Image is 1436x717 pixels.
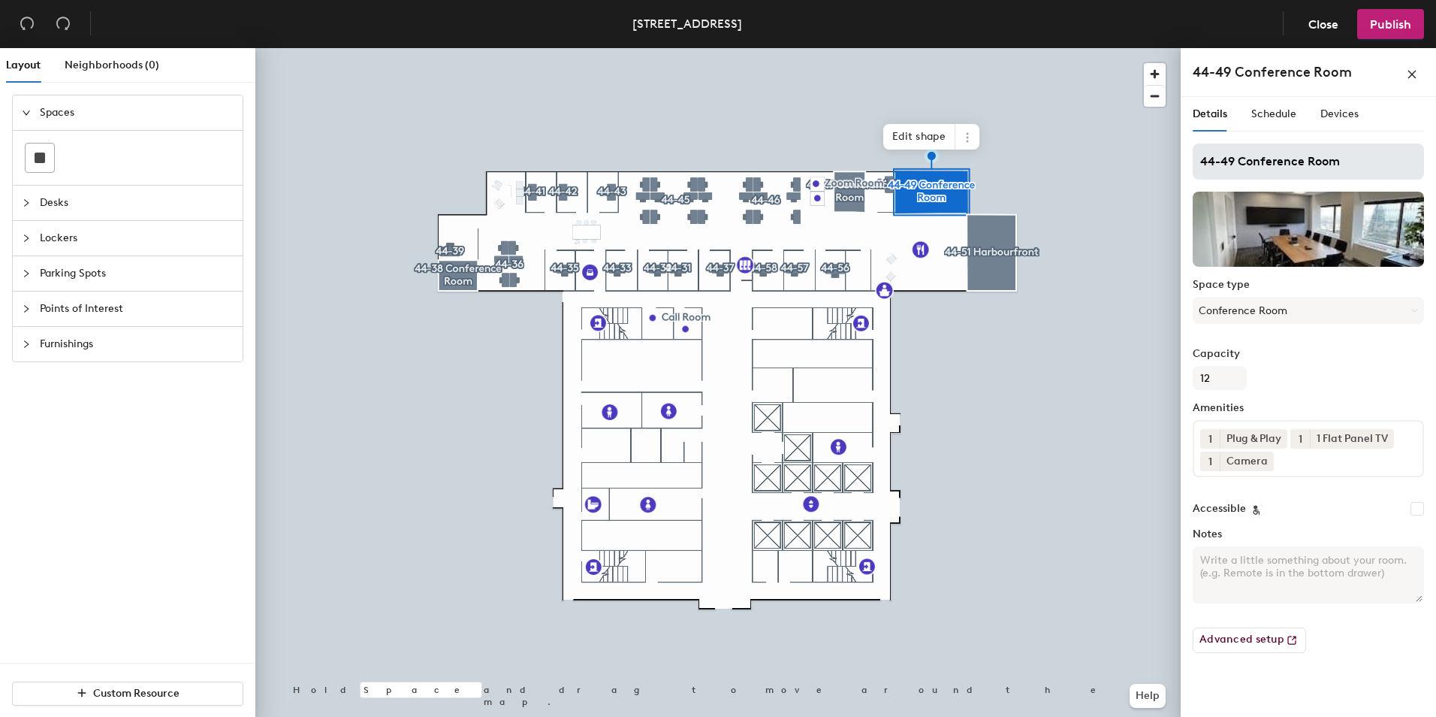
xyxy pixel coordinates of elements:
span: Points of Interest [40,292,234,326]
span: Custom Resource [93,687,179,700]
span: Layout [6,59,41,71]
span: Desks [40,186,234,220]
span: Devices [1320,107,1359,120]
span: Parking Spots [40,256,234,291]
h4: 44-49 Conference Room [1193,62,1352,82]
button: 1 [1200,452,1220,471]
button: 1 [1200,429,1220,449]
span: 1 [1208,454,1212,470]
span: Lockers [40,221,234,256]
button: Conference Room [1193,297,1424,324]
span: collapsed [22,304,31,313]
span: Furnishings [40,327,234,362]
div: [STREET_ADDRESS] [632,14,742,33]
span: Neighborhoods (0) [65,59,159,71]
button: Redo (⌘ + ⇧ + Z) [48,9,78,39]
button: Undo (⌘ + Z) [12,9,42,39]
span: Spaces [40,95,234,130]
button: Publish [1357,9,1424,39]
span: Details [1193,107,1227,120]
label: Capacity [1193,348,1424,360]
button: Advanced setup [1193,628,1306,653]
span: collapsed [22,340,31,349]
span: collapsed [22,269,31,278]
span: collapsed [22,234,31,243]
span: collapsed [22,198,31,207]
span: Publish [1370,17,1411,32]
span: close [1407,69,1417,80]
button: Close [1296,9,1351,39]
label: Notes [1193,528,1424,540]
img: The space named 44-49 Conference Room [1193,192,1424,267]
span: Schedule [1251,107,1296,120]
button: Custom Resource [12,682,243,706]
label: Space type [1193,279,1424,291]
span: Close [1308,17,1338,32]
div: Plug & Play [1220,429,1287,449]
span: Edit shape [883,124,955,150]
button: Help [1130,684,1166,708]
span: 1 [1208,431,1212,447]
span: undo [20,16,35,31]
span: expanded [22,108,31,117]
span: 1 [1299,431,1302,447]
button: 1 [1290,429,1310,449]
div: 1 Flat Panel TV [1310,429,1394,449]
div: Camera [1220,452,1274,471]
label: Accessible [1193,503,1246,515]
label: Amenities [1193,402,1424,414]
